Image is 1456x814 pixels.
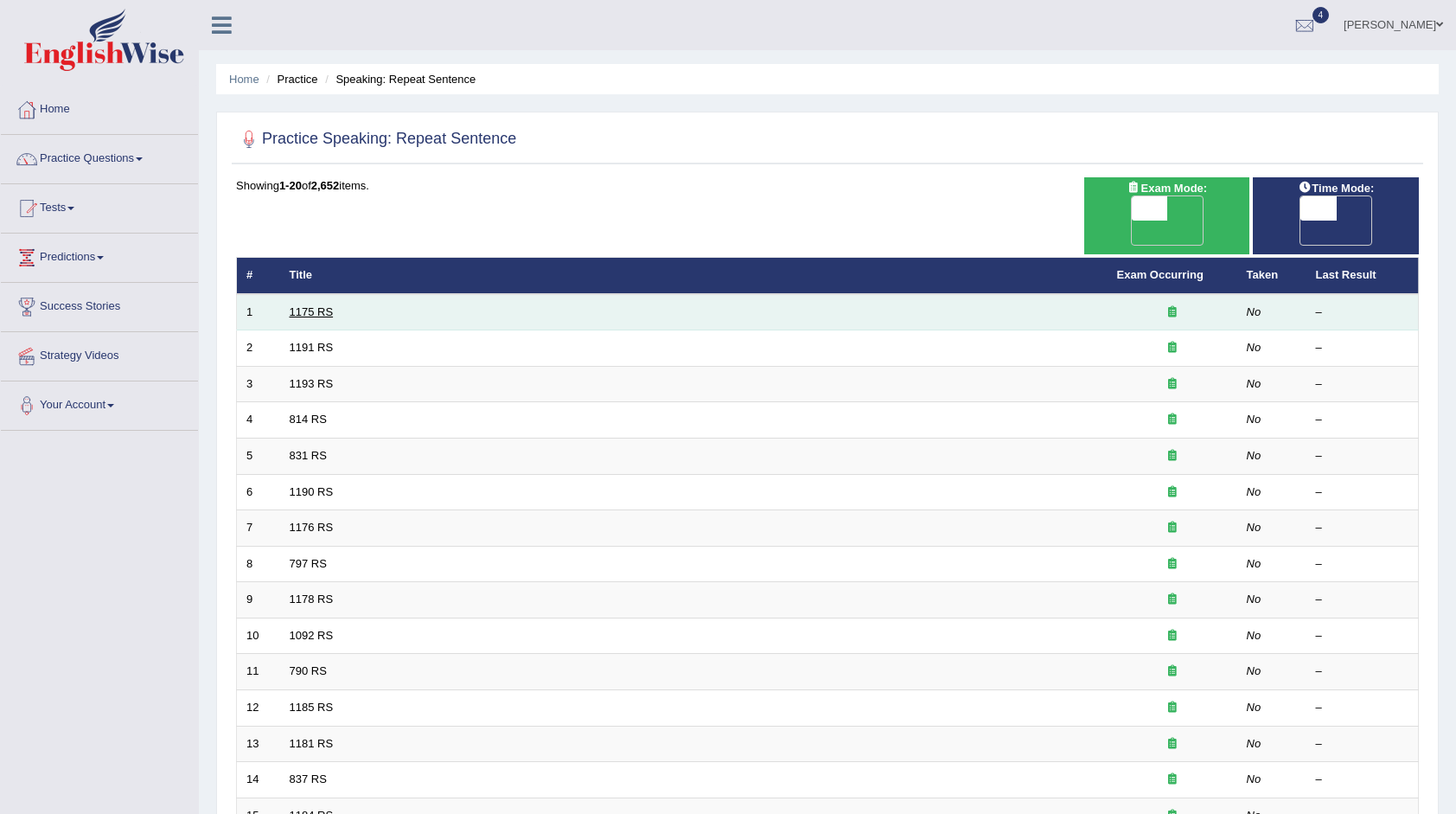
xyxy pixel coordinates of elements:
[1117,304,1228,321] div: Exam occurring question
[290,593,334,606] a: 1178 RS
[237,258,280,294] th: #
[237,330,280,367] td: 2
[1237,258,1306,294] th: Taken
[1,332,198,375] a: Strategy Videos
[290,664,327,677] a: 790 RS
[236,126,516,152] h2: Practice Speaking: Repeat Sentence
[1316,772,1409,788] div: –
[290,377,334,390] a: 1193 RS
[1316,448,1409,465] div: –
[1,283,198,326] a: Success Stories
[236,177,1419,194] div: Showing of items.
[290,557,327,570] a: 797 RS
[262,71,317,87] li: Practice
[237,510,280,547] td: 7
[290,772,327,785] a: 837 RS
[237,582,280,619] td: 9
[1117,736,1228,753] div: Exam occurring question
[1316,340,1409,356] div: –
[1316,412,1409,428] div: –
[279,179,302,192] b: 1-20
[237,654,280,690] td: 11
[1247,772,1261,785] em: No
[1247,557,1261,570] em: No
[1117,340,1228,356] div: Exam occurring question
[1247,593,1261,606] em: No
[1312,7,1330,23] span: 4
[1316,700,1409,716] div: –
[1117,628,1228,644] div: Exam occurring question
[1247,521,1261,534] em: No
[1117,448,1228,465] div: Exam occurring question
[1247,664,1261,677] em: No
[1316,663,1409,680] div: –
[1,184,198,228] a: Tests
[237,618,280,654] td: 10
[1316,556,1409,573] div: –
[1117,592,1228,608] div: Exam occurring question
[1117,772,1228,788] div: Exam occurring question
[290,701,334,714] a: 1185 RS
[237,439,280,475] td: 5
[290,485,334,498] a: 1190 RS
[1316,484,1409,501] div: –
[1,381,198,425] a: Your Account
[1316,736,1409,753] div: –
[290,629,334,642] a: 1092 RS
[1247,413,1261,426] em: No
[237,402,280,439] td: 4
[1247,341,1261,354] em: No
[1117,268,1204,281] a: Exam Occurring
[1084,177,1250,254] div: Show exams occurring in exams
[1117,700,1228,716] div: Exam occurring question
[290,413,327,426] a: 814 RS
[1,234,198,277] a: Predictions
[1247,737,1261,750] em: No
[290,737,334,750] a: 1181 RS
[1247,449,1261,462] em: No
[1291,179,1381,197] span: Time Mode:
[290,341,334,354] a: 1191 RS
[237,726,280,762] td: 13
[311,179,340,192] b: 2,652
[280,258,1108,294] th: Title
[237,474,280,510] td: 6
[1316,592,1409,608] div: –
[1316,376,1409,393] div: –
[1117,520,1228,536] div: Exam occurring question
[1121,179,1214,197] span: Exam Mode:
[1247,485,1261,498] em: No
[1117,484,1228,501] div: Exam occurring question
[237,294,280,330] td: 1
[1306,258,1419,294] th: Last Result
[1247,377,1261,390] em: No
[1117,663,1228,680] div: Exam occurring question
[229,73,259,86] a: Home
[1247,305,1261,318] em: No
[237,689,280,726] td: 12
[1117,412,1228,428] div: Exam occurring question
[237,366,280,402] td: 3
[1316,520,1409,536] div: –
[290,521,334,534] a: 1176 RS
[1247,701,1261,714] em: No
[321,71,476,87] li: Speaking: Repeat Sentence
[1117,556,1228,573] div: Exam occurring question
[237,546,280,582] td: 8
[1316,628,1409,644] div: –
[1,86,198,129] a: Home
[290,305,334,318] a: 1175 RS
[1117,376,1228,393] div: Exam occurring question
[237,762,280,798] td: 14
[1247,629,1261,642] em: No
[1316,304,1409,321] div: –
[290,449,327,462] a: 831 RS
[1,135,198,178] a: Practice Questions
